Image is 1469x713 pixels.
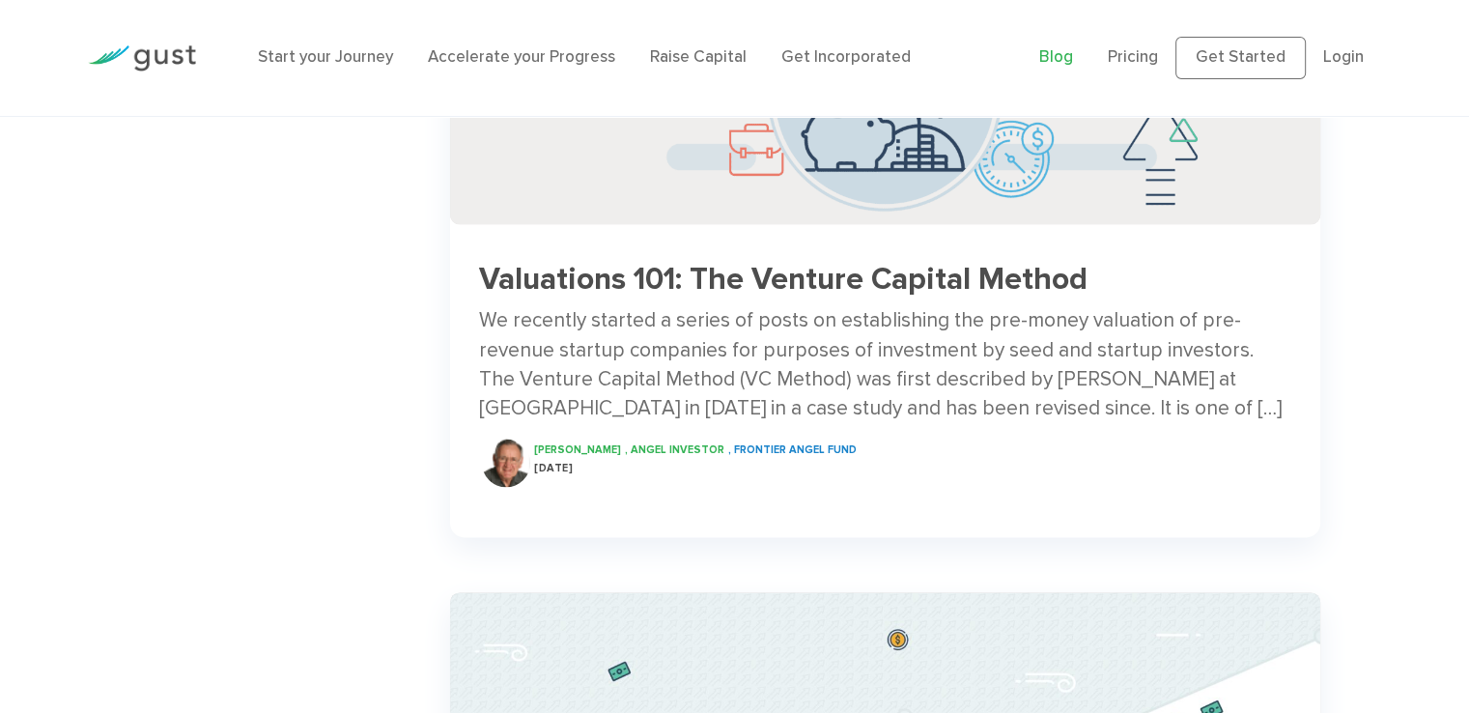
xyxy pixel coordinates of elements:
[88,45,196,71] img: Gust Logo
[479,306,1291,423] div: We recently started a series of posts on establishing the pre-money valuation of pre-revenue star...
[625,443,724,456] span: , Angel Investor
[258,47,393,67] a: Start your Journey
[728,443,857,456] span: , Frontier Angel Fund
[1175,37,1306,79] a: Get Started
[482,439,530,487] img: Bill Payne
[479,263,1291,297] h3: Valuations 101: The Venture Capital Method
[781,47,911,67] a: Get Incorporated
[1323,47,1364,67] a: Login
[650,47,747,67] a: Raise Capital
[1108,47,1158,67] a: Pricing
[534,462,573,474] span: [DATE]
[428,47,615,67] a: Accelerate your Progress
[534,443,621,456] span: [PERSON_NAME]
[1039,47,1073,67] a: Blog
